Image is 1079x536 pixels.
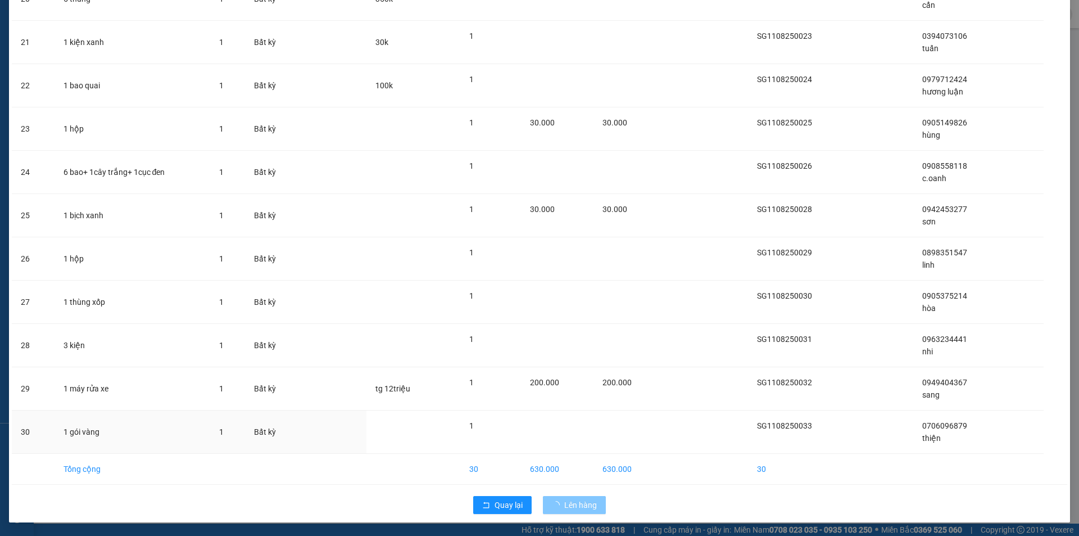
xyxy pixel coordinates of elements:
span: hương luận [922,87,963,96]
span: loading [552,501,564,509]
span: 0942453277 [922,205,967,214]
td: Bất kỳ [245,281,297,324]
td: 22 [12,64,55,107]
span: 1 [219,211,224,220]
span: 200.000 [602,378,632,387]
td: Bất kỳ [245,367,297,411]
span: SG1108250030 [757,291,812,300]
span: 0905149826 [922,118,967,127]
td: 1 bịch xanh [55,194,210,237]
span: 30.000 [602,205,627,214]
span: 1 [219,81,224,90]
span: thiện [922,434,941,443]
td: Bất kỳ [245,107,297,151]
span: 1 [469,75,474,84]
span: 1 [219,298,224,307]
span: SG1108250023 [757,31,812,40]
span: tg 12triệu [375,384,410,393]
span: SG1108250032 [757,378,812,387]
span: 0898351547 [922,248,967,257]
td: 23 [12,107,55,151]
span: 0905375214 [922,291,967,300]
span: sang [922,390,940,399]
button: Lên hàng [543,496,606,514]
td: 1 bao quai [55,64,210,107]
td: 30 [12,411,55,454]
span: cẩn [922,1,935,10]
td: 30 [460,454,521,485]
td: 630.000 [593,454,655,485]
td: 1 thùng xốp [55,281,210,324]
td: Bất kỳ [245,411,297,454]
td: 6 bao+ 1cây trắng+ 1cục đen [55,151,210,194]
span: 1 [219,341,224,350]
span: Lên hàng [564,499,597,511]
td: Bất kỳ [245,194,297,237]
td: 21 [12,21,55,64]
span: 1 [469,291,474,300]
span: 0908558118 [922,161,967,170]
span: SG1108250025 [757,118,812,127]
td: 30 [748,454,843,485]
span: 30.000 [602,118,627,127]
span: tuấn [922,44,939,53]
td: Tổng cộng [55,454,210,485]
span: 30k [375,38,388,47]
span: hùng [922,130,940,139]
span: 1 [469,248,474,257]
span: nhi [922,347,933,356]
td: 29 [12,367,55,411]
span: 1 [469,118,474,127]
td: Bất kỳ [245,324,297,367]
td: Bất kỳ [245,21,297,64]
span: Quay lại [495,499,523,511]
span: 1 [219,427,224,436]
span: 0706096879 [922,421,967,430]
span: 30.000 [530,205,555,214]
span: 1 [219,38,224,47]
span: SG1108250033 [757,421,812,430]
span: SG1108250026 [757,161,812,170]
td: 1 gói vàng [55,411,210,454]
span: hòa [922,304,936,313]
span: 30.000 [530,118,555,127]
button: rollbackQuay lại [473,496,532,514]
span: 1 [469,378,474,387]
span: 1 [219,124,224,133]
span: rollback [482,501,490,510]
td: Bất kỳ [245,237,297,281]
span: 1 [469,205,474,214]
span: 1 [469,421,474,430]
td: Bất kỳ [245,151,297,194]
span: c.oanh [922,174,946,183]
td: 1 kiện xanh [55,21,210,64]
span: 0949404367 [922,378,967,387]
span: 1 [219,254,224,263]
span: SG1108250031 [757,335,812,344]
span: 0963234441 [922,335,967,344]
td: 26 [12,237,55,281]
td: 1 hộp [55,107,210,151]
span: 1 [469,335,474,344]
td: 24 [12,151,55,194]
span: linh [922,260,935,269]
td: 28 [12,324,55,367]
span: sơn [922,217,936,226]
td: 25 [12,194,55,237]
span: 100k [375,81,393,90]
span: 1 [219,168,224,177]
td: Bất kỳ [245,64,297,107]
span: 0979712424 [922,75,967,84]
td: 630.000 [521,454,593,485]
td: 1 máy rửa xe [55,367,210,411]
td: 1 hộp [55,237,210,281]
span: SG1108250028 [757,205,812,214]
td: 27 [12,281,55,324]
span: SG1108250024 [757,75,812,84]
span: 1 [469,31,474,40]
span: 1 [469,161,474,170]
span: 200.000 [530,378,559,387]
span: 0394073106 [922,31,967,40]
span: 1 [219,384,224,393]
span: SG1108250029 [757,248,812,257]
